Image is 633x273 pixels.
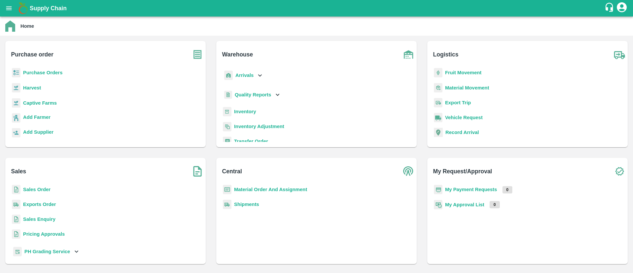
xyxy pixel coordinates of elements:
[30,4,604,13] a: Supply Chain
[234,202,259,207] a: Shipments
[23,115,50,120] b: Add Farmer
[235,92,271,97] b: Quality Reports
[400,163,417,180] img: central
[5,20,15,32] img: home
[611,163,628,180] img: check
[223,137,231,146] img: whTransfer
[434,98,442,108] img: delivery
[611,46,628,63] img: truck
[23,231,65,237] a: Pricing Approvals
[223,185,231,194] img: centralMaterial
[445,115,483,120] a: Vehicle Request
[23,217,55,222] a: Sales Enquiry
[224,91,232,99] img: qualityReport
[189,163,206,180] img: soSales
[223,122,231,131] img: inventory
[12,200,20,209] img: shipments
[433,167,492,176] b: My Request/Approval
[23,187,50,192] a: Sales Order
[20,23,34,29] b: Home
[434,185,442,194] img: payment
[223,68,264,83] div: Arrivals
[23,202,56,207] a: Exports Order
[1,1,16,16] button: open drawer
[434,113,442,122] img: vehicle
[604,2,616,14] div: customer-support
[502,186,513,193] p: 0
[234,124,284,129] a: Inventory Adjustment
[12,83,20,93] img: harvest
[434,200,442,210] img: approval
[13,247,22,256] img: whTracker
[23,129,53,135] b: Add Supplier
[234,109,256,114] a: Inventory
[433,50,459,59] b: Logistics
[434,83,442,93] img: material
[616,1,628,15] div: account of current user
[23,70,63,75] a: Purchase Orders
[490,201,500,208] p: 0
[445,70,482,75] a: Fruit Movement
[224,71,233,80] img: whArrival
[445,187,497,192] a: My Payment Requests
[12,215,20,224] img: sales
[12,229,20,239] img: sales
[23,114,50,122] a: Add Farmer
[12,244,80,259] div: PH Grading Service
[222,50,253,59] b: Warehouse
[12,98,20,108] img: harvest
[23,100,57,106] a: Captive Farms
[445,100,471,105] a: Export Trip
[223,88,281,102] div: Quality Reports
[12,113,20,123] img: farmer
[23,85,41,90] a: Harvest
[434,68,442,78] img: fruit
[30,5,67,12] b: Supply Chain
[445,85,489,90] a: Material Movement
[400,46,417,63] img: warehouse
[235,73,254,78] b: Arrivals
[24,249,70,254] b: PH Grading Service
[12,128,20,138] img: supplier
[445,202,484,207] a: My Approval List
[234,139,268,144] a: Transfer Order
[434,128,443,137] img: recordArrival
[11,50,53,59] b: Purchase order
[16,2,30,15] img: logo
[11,167,26,176] b: Sales
[445,130,479,135] a: Record Arrival
[23,128,53,137] a: Add Supplier
[223,107,231,117] img: whInventory
[189,46,206,63] img: purchase
[223,200,231,209] img: shipments
[12,68,20,78] img: reciept
[222,167,242,176] b: Central
[12,185,20,194] img: sales
[234,187,307,192] a: Material Order And Assignment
